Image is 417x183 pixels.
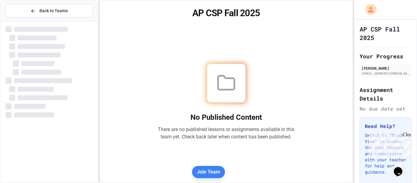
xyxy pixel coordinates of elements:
[391,159,411,177] iframe: chat widget
[158,126,295,141] p: There are no published lessons or assignments available in this team yet. Check back later when c...
[359,2,378,16] div: My Account
[39,8,68,14] span: Back to Teams
[365,132,406,175] p: Switch to "Grade View" to access the chat feature and communicate with your teacher for help and ...
[361,65,410,71] div: [PERSON_NAME]
[2,2,42,39] div: Chat with us now!Close
[360,105,412,112] div: No due date set
[107,8,345,19] h1: AP CSP Fall 2025
[365,123,406,130] h3: Need Help?
[366,132,411,158] iframe: chat widget
[192,166,225,178] button: Join Team
[360,25,412,42] h1: AP CSP Fall 2025
[5,4,93,17] button: Back to Teams
[360,52,412,60] h2: Your Progress
[360,86,412,103] h2: Assignment Details
[158,112,295,122] h2: No Published Content
[361,71,410,76] div: [EMAIL_ADDRESS][DOMAIN_NAME]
